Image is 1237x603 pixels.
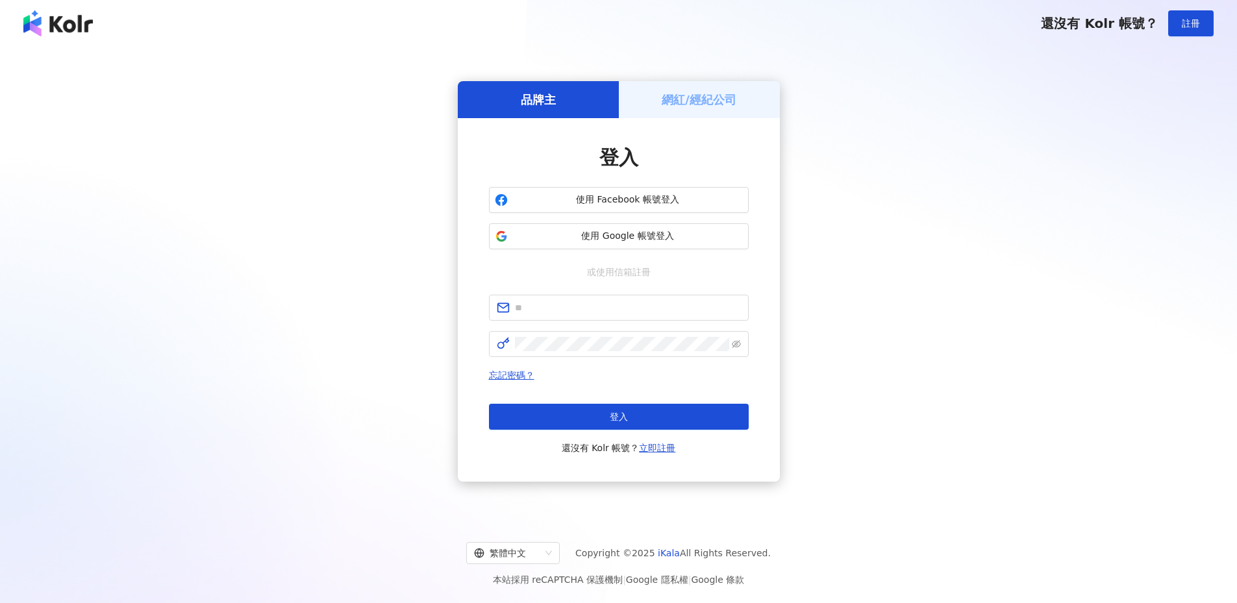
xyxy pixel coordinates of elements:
[513,193,743,206] span: 使用 Facebook 帳號登入
[599,146,638,169] span: 登入
[662,92,736,108] h5: 網紅/經紀公司
[578,265,660,279] span: 或使用信箱註冊
[639,443,675,453] a: 立即註冊
[575,545,771,561] span: Copyright © 2025 All Rights Reserved.
[513,230,743,243] span: 使用 Google 帳號登入
[489,223,749,249] button: 使用 Google 帳號登入
[688,574,692,585] span: |
[1168,10,1214,36] button: 註冊
[562,440,676,456] span: 還沒有 Kolr 帳號？
[489,187,749,213] button: 使用 Facebook 帳號登入
[1041,16,1158,31] span: 還沒有 Kolr 帳號？
[623,574,626,585] span: |
[691,574,744,585] a: Google 條款
[610,412,628,422] span: 登入
[658,548,680,558] a: iKala
[489,370,534,380] a: 忘記密碼？
[23,10,93,36] img: logo
[521,92,556,108] h5: 品牌主
[732,339,741,349] span: eye-invisible
[1182,18,1200,29] span: 註冊
[474,543,540,563] div: 繁體中文
[493,572,744,587] span: 本站採用 reCAPTCHA 保護機制
[489,404,749,430] button: 登入
[626,574,688,585] a: Google 隱私權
